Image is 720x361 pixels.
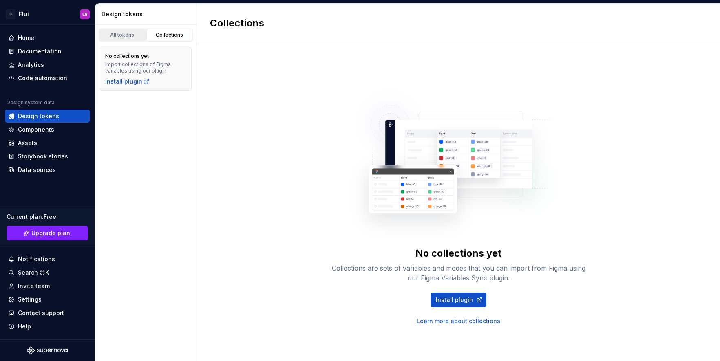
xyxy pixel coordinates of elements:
a: Design tokens [5,110,90,123]
a: Learn more about collections [417,317,500,325]
div: Invite team [18,282,50,290]
a: Install plugin [431,293,486,307]
button: Search ⌘K [5,266,90,279]
a: Documentation [5,45,90,58]
a: Settings [5,293,90,306]
div: Search ⌘K [18,269,49,277]
div: Design tokens [102,10,193,18]
div: All tokens [102,32,143,38]
svg: Supernova Logo [27,346,68,354]
div: Analytics [18,61,44,69]
div: Design tokens [18,112,59,120]
a: Code automation [5,72,90,85]
div: EB [82,11,88,18]
div: Contact support [18,309,64,317]
div: C [6,9,15,19]
div: Components [18,125,54,134]
div: Assets [18,139,37,147]
div: Notifications [18,255,55,263]
div: No collections yet [415,247,501,260]
a: Upgrade plan [7,226,88,240]
a: Assets [5,136,90,150]
div: Home [18,34,34,42]
div: Collections [149,32,190,38]
button: Contact support [5,306,90,319]
a: Home [5,31,90,44]
span: Upgrade plan [31,229,70,237]
div: No collections yet [105,53,149,59]
a: Analytics [5,58,90,71]
div: Data sources [18,166,56,174]
div: Settings [18,295,42,304]
div: Design system data [7,99,55,106]
a: Data sources [5,163,90,176]
a: Install plugin [105,77,150,86]
div: Collections are sets of variables and modes that you can import from Figma using our Figma Variab... [328,263,589,283]
button: CFluiEB [2,5,93,23]
span: Install plugin [436,296,473,304]
div: Flui [19,10,29,18]
div: Code automation [18,74,67,82]
div: Help [18,322,31,330]
div: Current plan : Free [7,213,88,221]
div: Import collections of Figma variables using our plugin. [105,61,186,74]
button: Help [5,320,90,333]
div: Storybook stories [18,152,68,161]
a: Components [5,123,90,136]
a: Invite team [5,280,90,293]
h2: Collections [210,17,264,30]
div: Documentation [18,47,62,55]
a: Storybook stories [5,150,90,163]
button: Notifications [5,253,90,266]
